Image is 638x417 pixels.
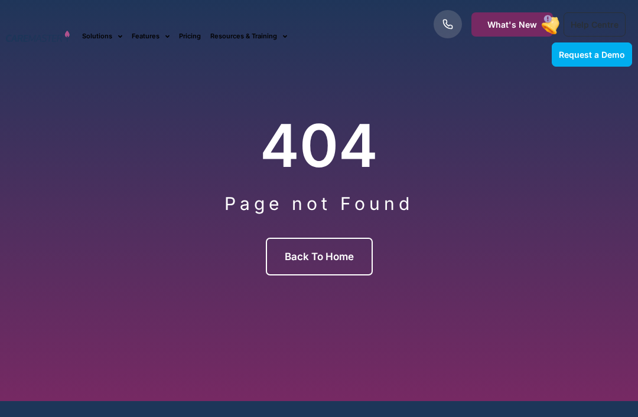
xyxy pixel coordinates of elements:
[471,12,553,37] a: What's New
[559,50,625,60] span: Request a Demo
[266,238,373,275] a: Back to Home
[132,17,170,56] a: Features
[6,110,632,181] h2: 404
[82,17,122,56] a: Solutions
[487,19,537,29] span: What's New
[6,29,70,44] img: CareMaster Logo
[285,251,354,262] span: Back to Home
[571,19,619,29] span: Help Centre
[6,193,632,214] h2: Page not Found
[82,17,406,56] nav: Menu
[564,12,626,37] a: Help Centre
[552,42,632,67] a: Request a Demo
[179,17,201,56] a: Pricing
[210,17,287,56] a: Resources & Training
